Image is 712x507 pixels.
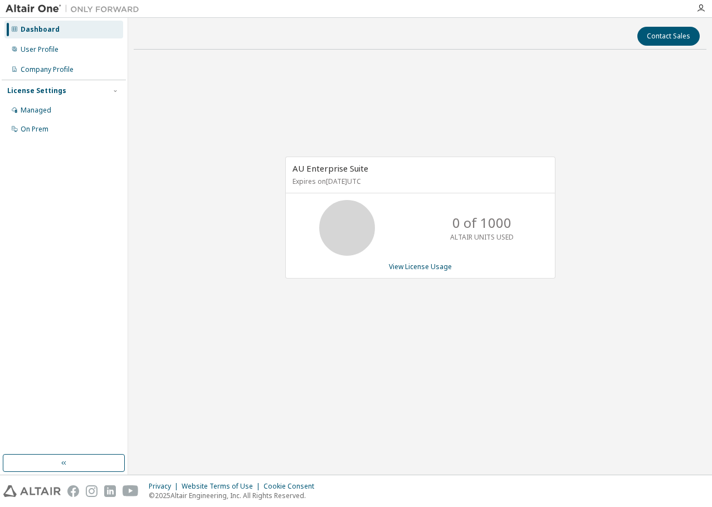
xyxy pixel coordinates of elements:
p: Expires on [DATE] UTC [292,177,545,186]
p: 0 of 1000 [452,213,511,232]
button: Contact Sales [637,27,700,46]
img: linkedin.svg [104,485,116,497]
img: facebook.svg [67,485,79,497]
img: instagram.svg [86,485,97,497]
a: View License Usage [389,262,452,271]
div: Cookie Consent [264,482,321,491]
div: Company Profile [21,65,74,74]
div: Website Terms of Use [182,482,264,491]
p: © 2025 Altair Engineering, Inc. All Rights Reserved. [149,491,321,500]
div: On Prem [21,125,48,134]
img: altair_logo.svg [3,485,61,497]
span: AU Enterprise Suite [292,163,368,174]
p: ALTAIR UNITS USED [450,232,514,242]
img: youtube.svg [123,485,139,497]
div: User Profile [21,45,58,54]
img: Altair One [6,3,145,14]
div: Managed [21,106,51,115]
div: Privacy [149,482,182,491]
div: Dashboard [21,25,60,34]
div: License Settings [7,86,66,95]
